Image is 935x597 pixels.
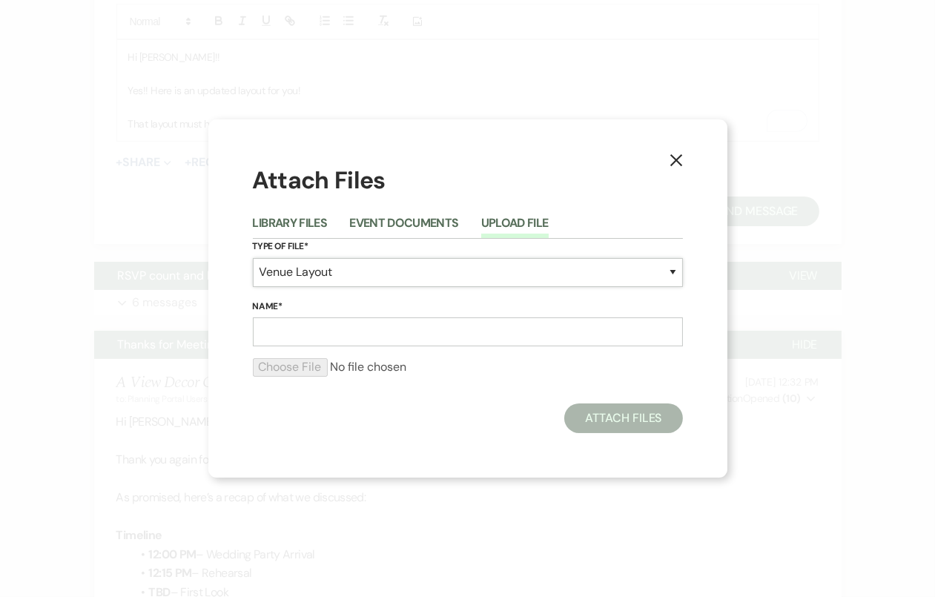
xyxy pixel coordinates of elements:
label: Type of File* [253,239,683,255]
button: Upload File [481,217,549,238]
button: Event Documents [349,217,458,238]
label: Name* [253,299,683,315]
h1: Attach Files [253,164,683,197]
button: Library Files [253,217,328,238]
button: Attach Files [564,403,682,433]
